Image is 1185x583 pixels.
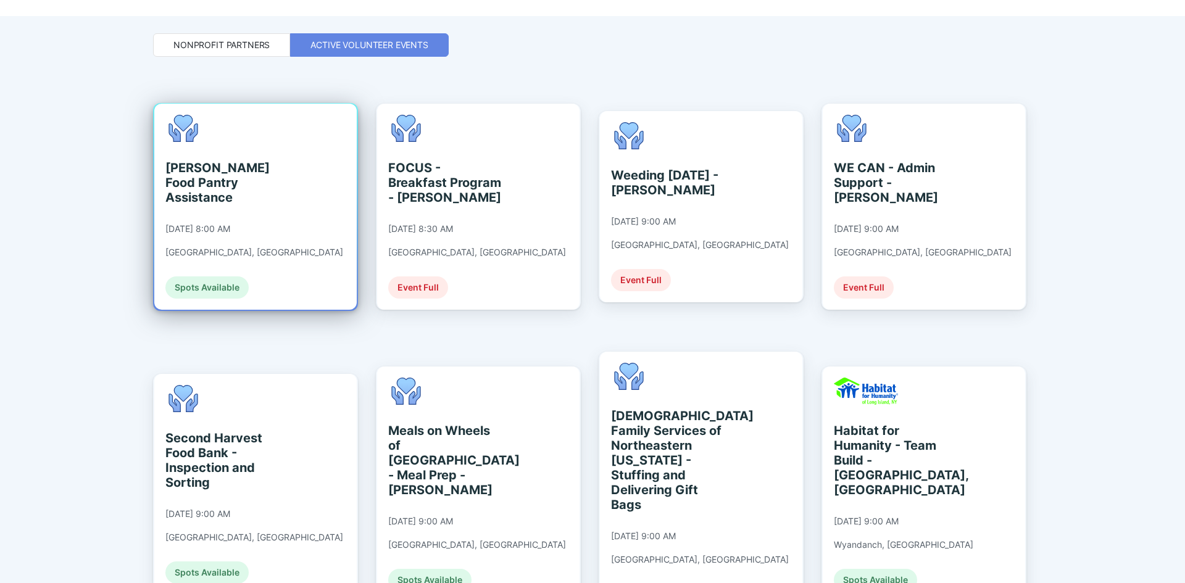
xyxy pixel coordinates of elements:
[165,532,343,543] div: [GEOGRAPHIC_DATA], [GEOGRAPHIC_DATA]
[310,39,428,51] div: Active Volunteer Events
[388,247,566,258] div: [GEOGRAPHIC_DATA], [GEOGRAPHIC_DATA]
[834,247,1012,258] div: [GEOGRAPHIC_DATA], [GEOGRAPHIC_DATA]
[388,276,448,299] div: Event Full
[165,431,278,490] div: Second Harvest Food Bank - Inspection and Sorting
[611,554,789,565] div: [GEOGRAPHIC_DATA], [GEOGRAPHIC_DATA]
[611,239,789,250] div: [GEOGRAPHIC_DATA], [GEOGRAPHIC_DATA]
[173,39,270,51] div: Nonprofit Partners
[165,160,278,205] div: [PERSON_NAME] Food Pantry Assistance
[834,539,973,550] div: Wyandanch, [GEOGRAPHIC_DATA]
[834,223,899,234] div: [DATE] 9:00 AM
[165,223,230,234] div: [DATE] 8:00 AM
[388,516,453,527] div: [DATE] 9:00 AM
[388,223,453,234] div: [DATE] 8:30 AM
[834,423,947,497] div: Habitat for Humanity - Team Build - [GEOGRAPHIC_DATA], [GEOGRAPHIC_DATA]
[388,539,566,550] div: [GEOGRAPHIC_DATA], [GEOGRAPHIC_DATA]
[388,423,501,497] div: Meals on Wheels of [GEOGRAPHIC_DATA] - Meal Prep - [PERSON_NAME]
[611,168,724,197] div: Weeding [DATE] - [PERSON_NAME]
[611,408,724,512] div: [DEMOGRAPHIC_DATA] Family Services of Northeastern [US_STATE] - Stuffing and Delivering Gift Bags
[388,160,501,205] div: FOCUS - Breakfast Program - [PERSON_NAME]
[165,276,249,299] div: Spots Available
[165,247,343,258] div: [GEOGRAPHIC_DATA], [GEOGRAPHIC_DATA]
[611,269,671,291] div: Event Full
[611,531,676,542] div: [DATE] 9:00 AM
[834,516,899,527] div: [DATE] 9:00 AM
[834,276,894,299] div: Event Full
[611,216,676,227] div: [DATE] 9:00 AM
[165,508,230,519] div: [DATE] 9:00 AM
[834,160,947,205] div: WE CAN - Admin Support - [PERSON_NAME]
